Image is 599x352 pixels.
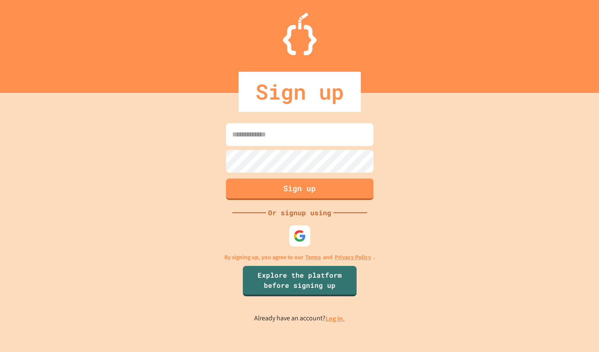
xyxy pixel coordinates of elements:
p: Already have an account? [254,313,345,324]
a: Privacy Policy [335,253,371,262]
a: Terms [305,253,321,262]
p: By signing up, you agree to our and . [224,253,375,262]
button: Sign up [226,179,373,200]
a: Log in. [325,314,345,323]
img: google-icon.svg [293,230,306,242]
img: Logo.svg [283,13,317,55]
div: Or signup using [266,208,333,218]
a: Explore the platform before signing up [243,266,357,296]
div: Sign up [239,72,361,112]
